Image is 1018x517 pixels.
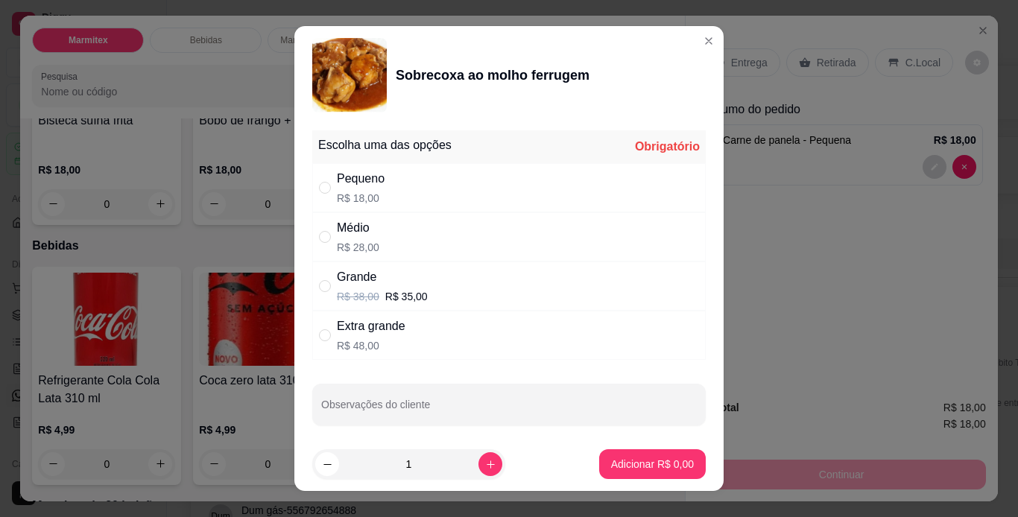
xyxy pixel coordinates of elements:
[396,65,589,86] div: Sobrecoxa ao molho ferrugem
[385,289,428,304] p: R$ 35,00
[337,170,385,188] div: Pequeno
[337,191,385,206] p: R$ 18,00
[611,457,694,472] p: Adicionar R$ 0,00
[337,268,428,286] div: Grande
[635,138,700,156] div: Obrigatório
[312,38,387,112] img: product-image
[315,452,339,476] button: decrease-product-quantity
[337,289,379,304] p: R$ 38,00
[318,136,452,154] div: Escolha uma das opções
[337,240,379,255] p: R$ 28,00
[478,452,502,476] button: increase-product-quantity
[337,317,405,335] div: Extra grande
[321,403,697,418] input: Observações do cliente
[697,29,721,53] button: Close
[337,219,379,237] div: Médio
[337,338,405,353] p: R$ 48,00
[599,449,706,479] button: Adicionar R$ 0,00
